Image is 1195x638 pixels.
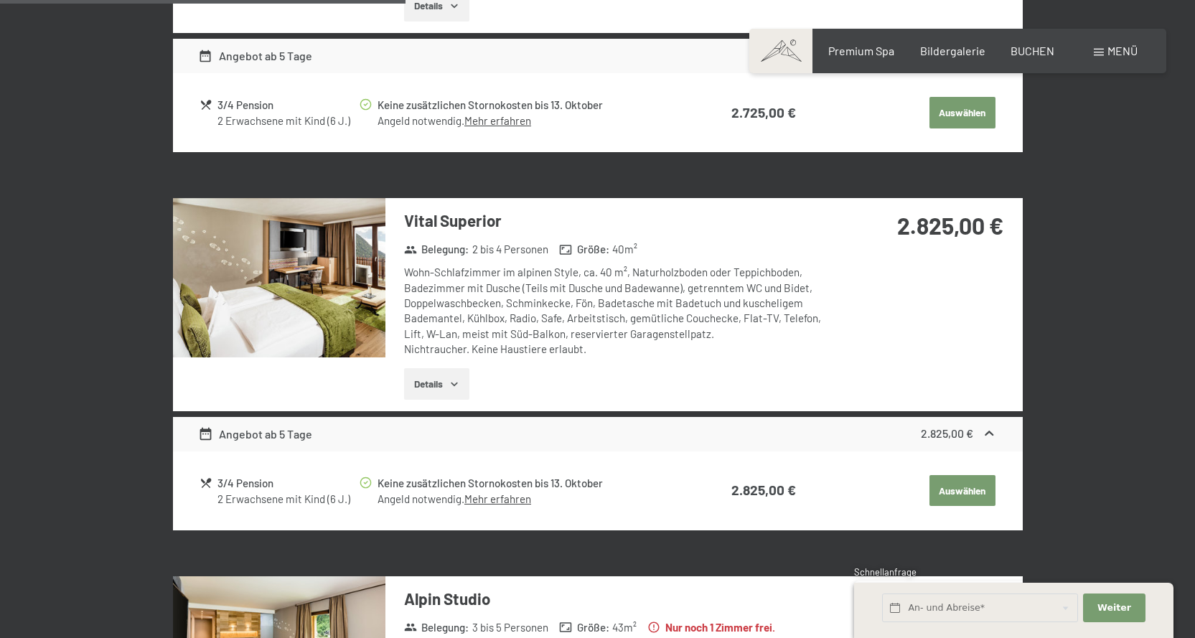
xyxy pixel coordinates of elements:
strong: 2.825,00 € [897,212,1003,239]
h3: Vital Superior [404,210,831,232]
strong: Größe : [559,242,609,257]
div: Angebot ab 5 Tage [198,47,312,65]
strong: Größe : [559,620,609,635]
button: Auswählen [929,475,995,507]
div: Angebot ab 5 Tage2.825,00 € [173,417,1023,451]
span: Weiter [1097,601,1131,614]
div: Wohn-Schlafzimmer im alpinen Style, ca. 40 m², Naturholzboden oder Teppichboden, Badezimmer mit D... [404,265,831,357]
a: Bildergalerie [920,44,985,57]
a: Mehr erfahren [464,492,531,505]
div: 3/4 Pension [217,97,357,113]
strong: Belegung : [404,620,469,635]
div: 2 Erwachsene mit Kind (6 J.) [217,113,357,128]
strong: Nur noch 1 Zimmer frei. [647,620,775,635]
div: Angebot ab 5 Tage2.725,00 € [173,39,1023,73]
strong: 2.825,00 € [731,482,796,498]
div: Angebot ab 5 Tage [198,426,312,443]
button: Auswählen [929,97,995,128]
a: BUCHEN [1011,44,1054,57]
button: Details [404,368,469,400]
div: Angeld notwendig. [378,113,676,128]
h3: Alpin Studio [404,588,831,610]
span: Schnellanfrage [854,566,917,578]
strong: 2.725,00 € [731,104,796,121]
img: mss_renderimg.php [173,198,385,357]
span: Menü [1107,44,1138,57]
div: Keine zusätzlichen Stornokosten bis 13. Oktober [378,97,676,113]
div: Angeld notwendig. [378,492,676,507]
strong: 2.825,00 € [921,426,973,440]
a: Premium Spa [828,44,894,57]
div: 2 Erwachsene mit Kind (6 J.) [217,492,357,507]
span: 43 m² [612,620,637,635]
button: Weiter [1083,594,1145,623]
span: 3 bis 5 Personen [472,620,548,635]
a: Mehr erfahren [464,114,531,127]
div: 3/4 Pension [217,475,357,492]
span: 2 bis 4 Personen [472,242,548,257]
strong: Belegung : [404,242,469,257]
div: Keine zusätzlichen Stornokosten bis 13. Oktober [378,475,676,492]
span: 40 m² [612,242,637,257]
